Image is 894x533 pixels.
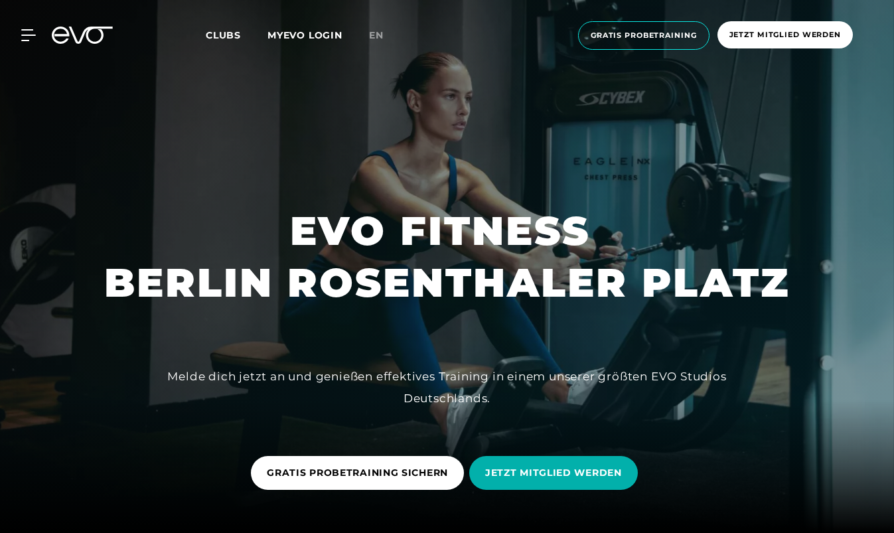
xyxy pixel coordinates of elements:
a: Clubs [206,29,267,41]
a: en [369,28,400,43]
a: GRATIS PROBETRAINING SICHERN [251,446,469,500]
a: JETZT MITGLIED WERDEN [469,446,643,500]
span: Jetzt Mitglied werden [729,29,841,40]
h1: EVO FITNESS BERLIN ROSENTHALER PLATZ [104,205,790,309]
span: JETZT MITGLIED WERDEN [485,466,622,480]
span: en [369,29,384,41]
span: Gratis Probetraining [591,30,697,41]
a: Gratis Probetraining [574,21,713,50]
div: Melde dich jetzt an und genießen effektives Training in einem unserer größten EVO Studios Deutsch... [149,366,746,409]
a: Jetzt Mitglied werden [713,21,857,50]
a: MYEVO LOGIN [267,29,342,41]
span: GRATIS PROBETRAINING SICHERN [267,466,448,480]
span: Clubs [206,29,241,41]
